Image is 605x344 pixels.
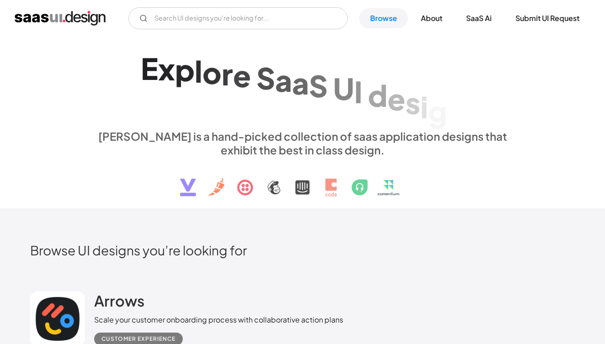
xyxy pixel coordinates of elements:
[256,60,275,95] div: S
[164,157,441,204] img: text, icon, saas logo
[94,291,144,310] h2: Arrows
[128,7,348,29] input: Search UI designs you're looking for...
[387,81,405,116] div: e
[92,129,513,157] div: [PERSON_NAME] is a hand-picked collection of saas application designs that exhibit the best in cl...
[128,7,348,29] form: Email Form
[175,52,195,87] div: p
[333,71,354,106] div: U
[309,68,328,103] div: S
[275,63,292,98] div: a
[15,11,106,26] a: home
[222,56,233,91] div: r
[292,65,309,101] div: a
[158,51,175,86] div: x
[368,78,387,113] div: d
[141,51,158,86] div: E
[92,50,513,120] h1: Explore SaaS UI design patterns & interactions.
[30,242,575,258] h2: Browse UI designs you’re looking for
[195,53,202,89] div: l
[202,55,222,90] div: o
[94,314,343,325] div: Scale your customer onboarding process with collaborative action plans
[428,94,447,129] div: g
[455,8,503,28] a: SaaS Ai
[94,291,144,314] a: Arrows
[504,8,590,28] a: Submit UI Request
[405,85,420,120] div: s
[420,89,428,124] div: i
[359,8,408,28] a: Browse
[354,74,362,109] div: I
[410,8,453,28] a: About
[233,58,251,93] div: e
